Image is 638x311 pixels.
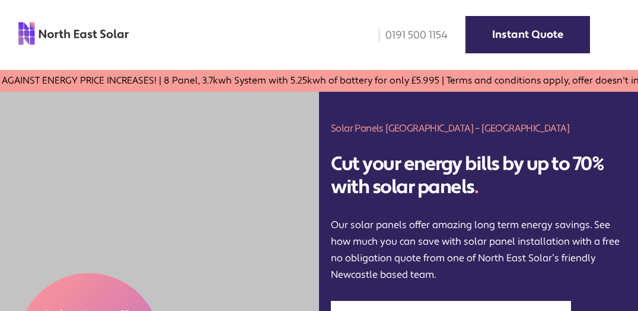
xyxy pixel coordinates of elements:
img: phone icon [379,28,379,42]
h2: Cut your energy bills by up to 70% with solar panels [331,153,626,198]
h1: Solar Panels [GEOGRAPHIC_DATA] – [GEOGRAPHIC_DATA] [331,121,626,135]
p: Our solar panels offer amazing long term energy savings. See how much you can save with solar pan... [331,217,626,283]
a: 0191 500 1154 [371,28,448,42]
a: Instant Quote [465,16,590,53]
span: . [474,175,478,200]
img: north east solar logo [18,21,129,45]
